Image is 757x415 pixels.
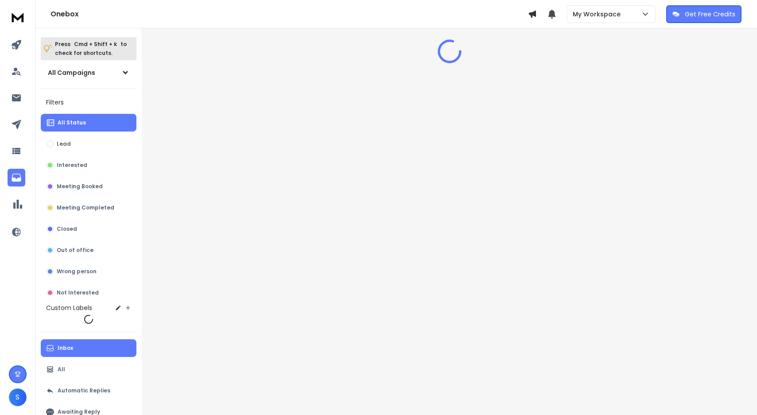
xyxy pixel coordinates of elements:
h1: Onebox [50,9,528,19]
button: Wrong person [41,263,136,280]
h1: All Campaigns [48,68,95,77]
p: Inbox [58,345,73,352]
span: Cmd + Shift + k [73,39,118,49]
button: Not Interested [41,284,136,302]
p: Press to check for shortcuts. [55,40,127,58]
button: Meeting Completed [41,199,136,217]
button: S [9,388,27,406]
h3: Filters [41,96,136,109]
p: Not Interested [57,289,99,296]
p: Wrong person [57,268,97,275]
img: logo [9,9,27,25]
p: Get Free Credits [685,10,735,19]
button: All Campaigns [41,64,136,81]
p: Meeting Booked [57,183,103,190]
p: Lead [57,140,71,147]
p: All Status [58,119,86,126]
button: Inbox [41,339,136,357]
p: Closed [57,225,77,233]
button: All Status [41,114,136,132]
p: My Workspace [573,10,624,19]
button: Lead [41,135,136,153]
p: Out of office [57,247,93,254]
button: Automatic Replies [41,382,136,399]
button: Get Free Credits [666,5,741,23]
p: Meeting Completed [57,204,114,211]
p: All [58,366,65,373]
button: Closed [41,220,136,238]
button: Out of office [41,241,136,259]
button: Interested [41,156,136,174]
h3: Custom Labels [46,303,92,312]
button: All [41,361,136,378]
button: Meeting Booked [41,178,136,195]
p: Automatic Replies [58,387,110,394]
p: Interested [57,162,87,169]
